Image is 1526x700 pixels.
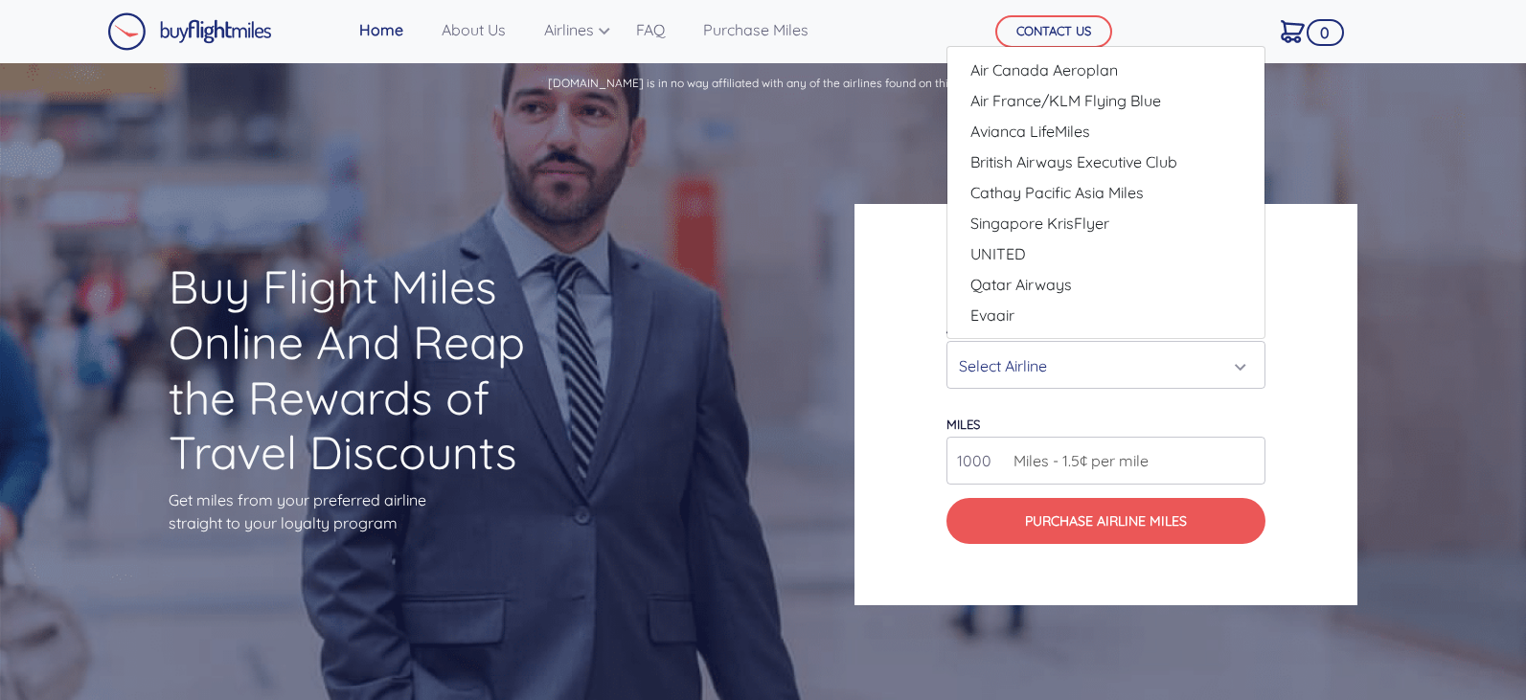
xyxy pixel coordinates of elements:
[169,488,595,534] p: Get miles from your preferred airline straight to your loyalty program
[946,341,1265,389] button: Select Airline
[970,58,1118,81] span: Air Canada Aeroplan
[946,417,980,432] label: miles
[107,8,272,56] a: Buy Flight Miles Logo
[434,11,513,49] a: About Us
[970,89,1161,112] span: Air France/KLM Flying Blue
[1273,11,1312,51] a: 0
[970,242,1026,265] span: UNITED
[1281,20,1305,43] img: Cart
[970,150,1177,173] span: British Airways Executive Club
[970,273,1072,296] span: Qatar Airways
[1004,449,1149,472] span: Miles - 1.5¢ per mile
[970,181,1144,204] span: Cathay Pacific Asia Miles
[970,304,1014,327] span: Evaair
[107,12,272,51] img: Buy Flight Miles Logo
[695,11,816,49] a: Purchase Miles
[995,15,1112,48] button: CONTACT US
[536,11,605,49] a: Airlines
[1307,19,1344,46] span: 0
[970,212,1109,235] span: Singapore KrisFlyer
[169,260,595,480] h1: Buy Flight Miles Online And Reap the Rewards of Travel Discounts
[959,348,1241,384] div: Select Airline
[628,11,672,49] a: FAQ
[946,498,1265,544] button: Purchase Airline Miles
[352,11,411,49] a: Home
[970,120,1090,143] span: Avianca LifeMiles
